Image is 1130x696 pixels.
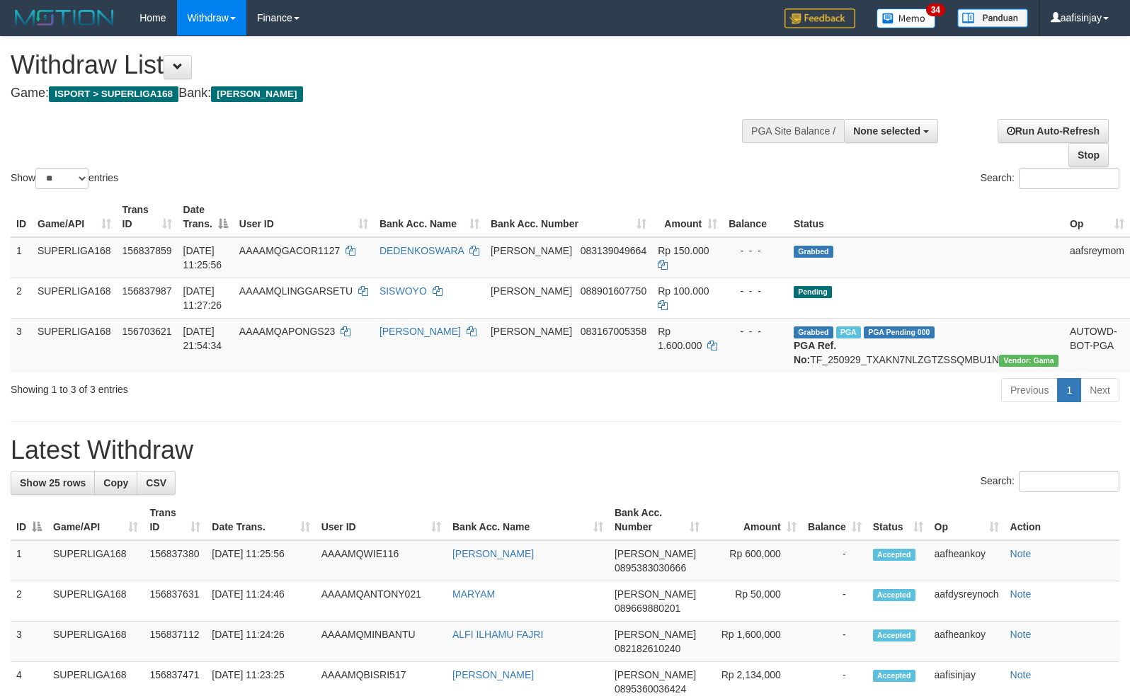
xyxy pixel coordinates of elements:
span: ISPORT > SUPERLIGA168 [49,86,178,102]
td: 156837380 [144,540,206,581]
th: Game/API: activate to sort column ascending [47,500,144,540]
td: Rp 1,600,000 [705,622,802,662]
th: ID: activate to sort column descending [11,500,47,540]
td: AUTOWD-BOT-PGA [1064,318,1130,372]
span: 156837987 [122,285,172,297]
th: Status [788,197,1064,237]
img: Feedback.jpg [784,8,855,28]
td: aafsreymom [1064,237,1130,278]
td: 1 [11,237,32,278]
span: [DATE] 21:54:34 [183,326,222,351]
span: AAAAMQAPONGS23 [239,326,335,337]
span: 156703621 [122,326,172,337]
th: User ID: activate to sort column ascending [234,197,374,237]
a: [PERSON_NAME] [452,669,534,680]
span: Vendor URL: https://trx31.1velocity.biz [999,355,1058,367]
td: aafdysreynoch [929,581,1005,622]
th: Op: activate to sort column ascending [1064,197,1130,237]
th: User ID: activate to sort column ascending [316,500,447,540]
h1: Withdraw List [11,51,739,79]
th: Date Trans.: activate to sort column descending [178,197,234,237]
span: Grabbed [794,246,833,258]
td: - [802,622,867,662]
input: Search: [1019,168,1119,189]
td: aafheankoy [929,622,1005,662]
span: None selected [853,125,920,137]
td: aafheankoy [929,540,1005,581]
span: Rp 100.000 [658,285,709,297]
span: Rp 1.600.000 [658,326,702,351]
span: [PERSON_NAME] [615,669,696,680]
a: Stop [1068,143,1109,167]
label: Search: [981,168,1119,189]
img: panduan.png [957,8,1028,28]
span: Copy 089669880201 to clipboard [615,603,680,614]
div: PGA Site Balance / [742,119,844,143]
a: SISWOYO [379,285,427,297]
td: AAAAMQWIE116 [316,540,447,581]
td: - [802,581,867,622]
span: 34 [926,4,945,16]
a: DEDENKOSWARA [379,245,464,256]
div: - - - [729,244,782,258]
td: SUPERLIGA168 [32,278,117,318]
td: Rp 600,000 [705,540,802,581]
th: Trans ID: activate to sort column ascending [144,500,206,540]
th: ID [11,197,32,237]
span: [PERSON_NAME] [615,548,696,559]
h1: Latest Withdraw [11,436,1119,464]
span: Copy 088901607750 to clipboard [581,285,646,297]
span: [PERSON_NAME] [491,245,572,256]
td: 3 [11,622,47,662]
span: AAAAMQGACOR1127 [239,245,340,256]
label: Show entries [11,168,118,189]
span: [PERSON_NAME] [211,86,302,102]
td: 156837631 [144,581,206,622]
td: SUPERLIGA168 [32,318,117,372]
th: Amount: activate to sort column ascending [652,197,723,237]
span: Copy [103,477,128,489]
span: [PERSON_NAME] [491,326,572,337]
a: CSV [137,471,176,495]
a: Show 25 rows [11,471,95,495]
span: Copy 0895383030666 to clipboard [615,562,686,574]
img: Button%20Memo.svg [877,8,936,28]
td: [DATE] 11:24:46 [206,581,315,622]
span: Copy 083139049664 to clipboard [581,245,646,256]
div: Showing 1 to 3 of 3 entries [11,377,460,397]
th: Action [1005,500,1119,540]
span: Copy 0895360036424 to clipboard [615,683,686,695]
td: - [802,540,867,581]
th: Balance [723,197,788,237]
button: None selected [844,119,938,143]
b: PGA Ref. No: [794,340,836,365]
span: Accepted [873,629,915,641]
td: 2 [11,581,47,622]
h4: Game: Bank: [11,86,739,101]
span: Accepted [873,670,915,682]
img: MOTION_logo.png [11,7,118,28]
span: AAAAMQLINGGARSETU [239,285,353,297]
span: Accepted [873,589,915,601]
a: Note [1010,548,1032,559]
th: Bank Acc. Number: activate to sort column ascending [609,500,705,540]
span: CSV [146,477,166,489]
input: Search: [1019,471,1119,492]
td: [DATE] 11:25:56 [206,540,315,581]
a: [PERSON_NAME] [379,326,461,337]
span: [DATE] 11:27:26 [183,285,222,311]
span: [PERSON_NAME] [615,588,696,600]
select: Showentries [35,168,89,189]
th: Balance: activate to sort column ascending [802,500,867,540]
span: Copy 082182610240 to clipboard [615,643,680,654]
td: SUPERLIGA168 [32,237,117,278]
span: [DATE] 11:25:56 [183,245,222,270]
span: PGA Pending [864,326,935,338]
th: Game/API: activate to sort column ascending [32,197,117,237]
th: Trans ID: activate to sort column ascending [117,197,178,237]
th: Bank Acc. Name: activate to sort column ascending [447,500,609,540]
div: - - - [729,284,782,298]
th: Date Trans.: activate to sort column ascending [206,500,315,540]
td: SUPERLIGA168 [47,540,144,581]
td: 3 [11,318,32,372]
